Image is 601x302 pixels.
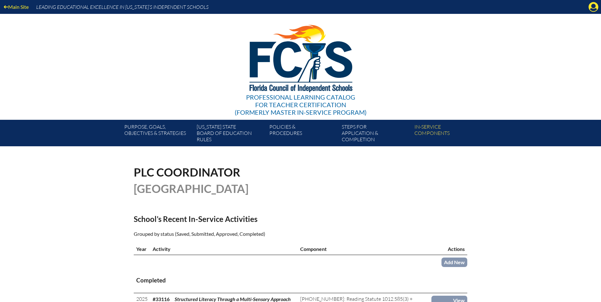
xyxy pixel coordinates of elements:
p: Grouped by status (Saved, Submitted, Approved, Completed) [134,230,355,238]
a: Add New [441,258,467,267]
div: Professional Learning Catalog (formerly Master In-service Program) [235,93,367,116]
svg: Manage account [588,2,598,12]
th: Year [134,243,150,255]
h3: Completed [136,276,465,284]
a: Policies &Procedures [267,122,339,146]
th: Actions [431,243,467,255]
a: Main Site [1,3,31,11]
th: Activity [150,243,298,255]
a: Professional Learning Catalog for Teacher Certification(formerly Master In-service Program) [232,13,369,117]
span: PLC Coordinator [134,165,240,179]
span: Structured Literacy Through a Multi-Sensory Approach [175,296,291,302]
a: Purpose, goals,objectives & strategies [122,122,194,146]
th: Component [298,243,431,255]
a: In-servicecomponents [412,122,484,146]
h2: School’s Recent In-Service Activities [134,214,355,224]
span: for Teacher Certification [255,101,346,108]
img: FCISlogo221.eps [236,14,366,100]
a: Steps forapplication & completion [339,122,412,146]
a: [US_STATE] StateBoard of Education rules [194,122,267,146]
b: #33116 [153,296,170,302]
span: [GEOGRAPHIC_DATA] [134,182,249,195]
